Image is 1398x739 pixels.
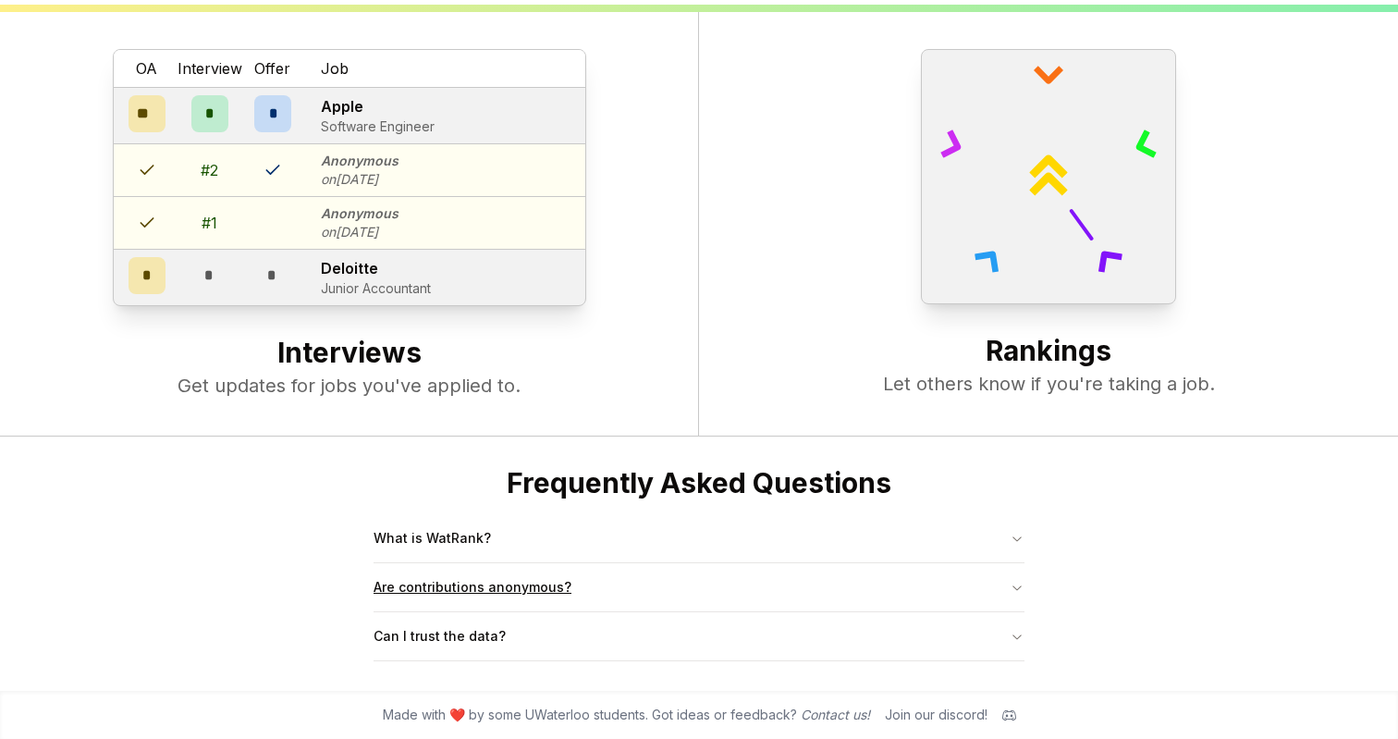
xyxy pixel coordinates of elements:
[383,706,870,724] span: Made with ❤️ by some UWaterloo students. Got ideas or feedback?
[202,212,217,234] div: # 1
[374,466,1024,499] h2: Frequently Asked Questions
[374,612,1024,660] button: Can I trust the data?
[374,514,1024,562] button: What is WatRank?
[201,159,218,181] div: # 2
[321,257,431,279] p: Deloitte
[321,223,399,241] p: on [DATE]
[736,371,1361,397] p: Let others know if you're taking a job.
[178,57,242,80] span: Interview
[254,57,290,80] span: Offer
[37,373,661,399] p: Get updates for jobs you've applied to.
[321,95,435,117] p: Apple
[321,117,435,136] p: Software Engineer
[321,152,399,170] p: Anonymous
[321,204,399,223] p: Anonymous
[37,336,661,373] h2: Interviews
[321,279,431,298] p: Junior Accountant
[801,707,870,722] a: Contact us!
[321,57,349,80] span: Job
[736,334,1361,371] h2: Rankings
[885,706,987,724] div: Join our discord!
[136,57,157,80] span: OA
[374,563,1024,611] button: Are contributions anonymous?
[321,170,399,189] p: on [DATE]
